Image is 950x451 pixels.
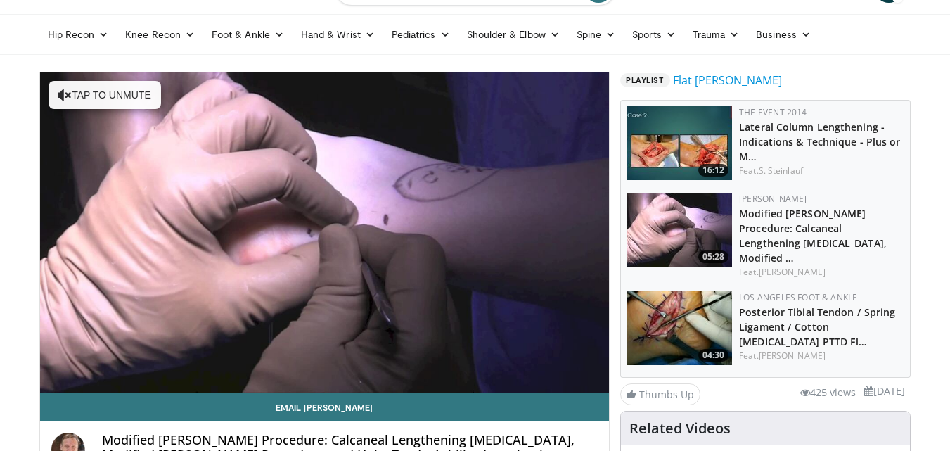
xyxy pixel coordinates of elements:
a: Sports [624,20,684,49]
img: 31d347b7-8cdb-4553-8407-4692467e4576.150x105_q85_crop-smart_upscale.jpg [627,291,732,365]
button: Tap to unmute [49,81,161,109]
a: Business [747,20,819,49]
a: Posterior Tibial Tendon / Spring Ligament / Cotton [MEDICAL_DATA] PTTD Fl… [739,305,895,348]
a: [PERSON_NAME] [759,350,826,362]
a: The Event 2014 [739,106,807,118]
span: 05:28 [698,250,728,263]
span: 04:30 [698,349,728,362]
a: Pediatrics [383,20,458,49]
span: Playlist [620,73,669,87]
span: 16:12 [698,164,728,177]
li: [DATE] [864,383,905,399]
a: 04:30 [627,291,732,365]
img: 8a5c745e-fa03-449a-9e79-a43a17dc0b54.150x105_q85_crop-smart_upscale.jpg [627,106,732,180]
div: Feat. [739,266,904,279]
a: Spine [568,20,624,49]
video-js: Video Player [40,72,610,393]
a: [PERSON_NAME] [759,266,826,278]
a: Flat [PERSON_NAME] [673,72,782,89]
a: Thumbs Up [620,383,700,405]
a: Email [PERSON_NAME] [40,393,610,421]
a: 05:28 [627,193,732,267]
h4: Related Videos [629,420,731,437]
div: Feat. [739,165,904,177]
a: Hand & Wrist [293,20,383,49]
a: [PERSON_NAME] [739,193,807,205]
div: Feat. [739,350,904,362]
a: Foot & Ankle [203,20,293,49]
a: S. Steinlauf [759,165,803,177]
a: Knee Recon [117,20,203,49]
a: Los Angeles Foot & Ankle [739,291,857,303]
li: 425 views [800,385,856,400]
img: 5b0d37f6-3449-41eb-8440-88d3f0623661.150x105_q85_crop-smart_upscale.jpg [627,193,732,267]
a: Hip Recon [39,20,117,49]
a: Trauma [684,20,748,49]
a: 16:12 [627,106,732,180]
a: Lateral Column Lengthening - Indications & Technique - Plus or M… [739,120,900,163]
a: Shoulder & Elbow [458,20,568,49]
a: Modified [PERSON_NAME] Procedure: Calcaneal Lengthening [MEDICAL_DATA], Modified … [739,207,887,265]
